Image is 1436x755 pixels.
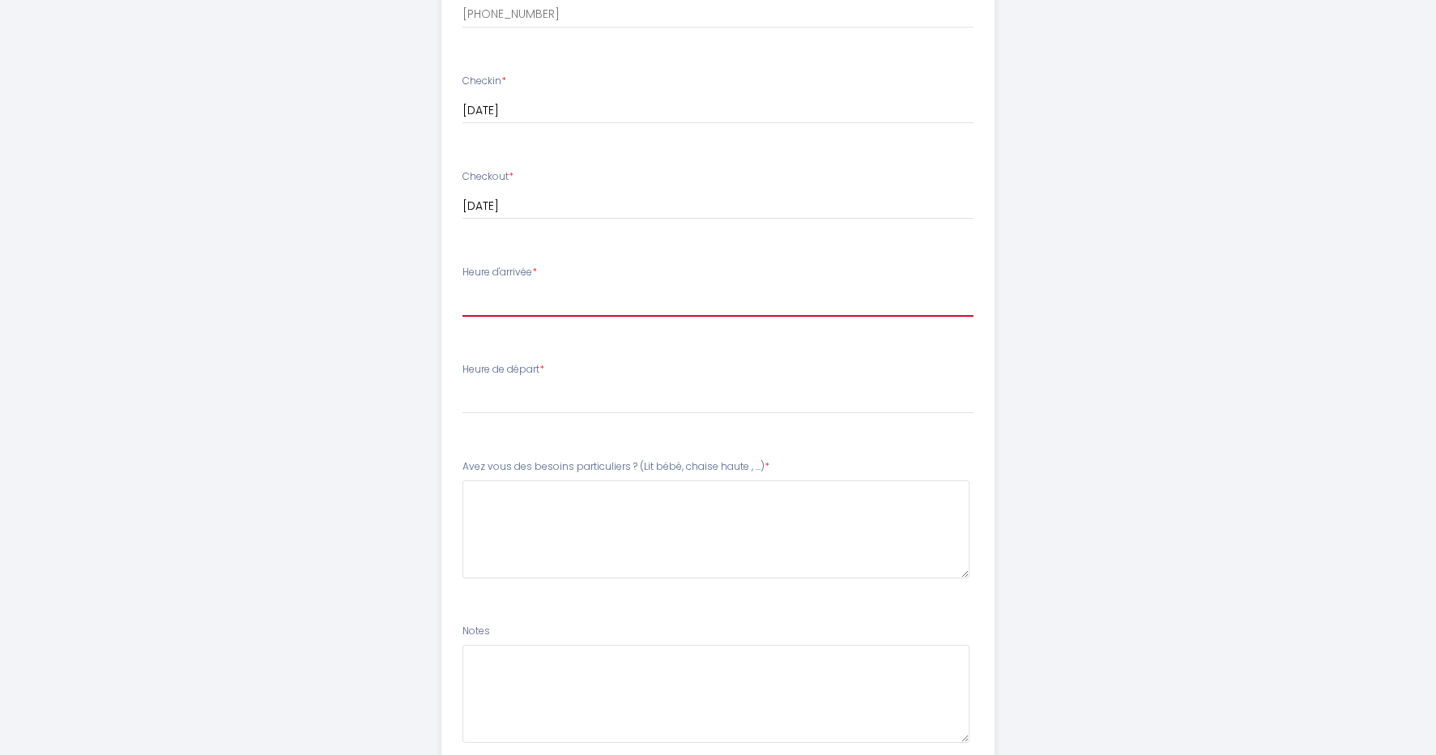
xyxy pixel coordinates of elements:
[462,624,490,639] label: Notes
[462,265,537,280] label: Heure d'arrivée
[462,169,513,185] label: Checkout
[462,362,544,377] label: Heure de départ
[462,74,506,89] label: Checkin
[462,459,769,475] label: Avez vous des besoins particuliers ? (Lit bébé, chaise haute , ...)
